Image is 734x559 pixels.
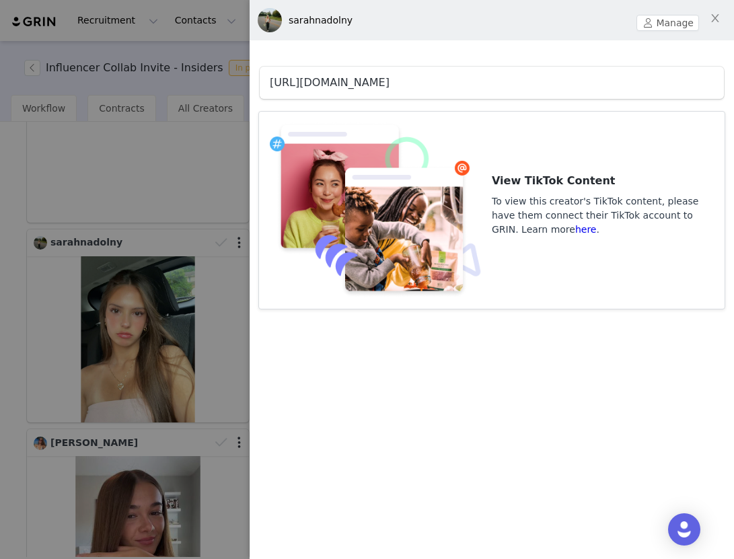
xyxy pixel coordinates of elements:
[258,8,282,32] img: sarahnadolny
[668,513,700,546] div: Open Intercom Messenger
[289,13,353,28] div: sarahnadolny
[492,194,714,237] h4: To view this creator's TikTok content, please have them connect their TikTok account to GRIN. Lea...
[270,76,390,89] a: [URL][DOMAIN_NAME]
[575,224,597,235] a: here
[492,173,714,189] h3: View TikTok Content
[636,15,699,31] button: Manage
[710,13,721,24] i: icon: close
[270,122,492,298] img: missingcontent.png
